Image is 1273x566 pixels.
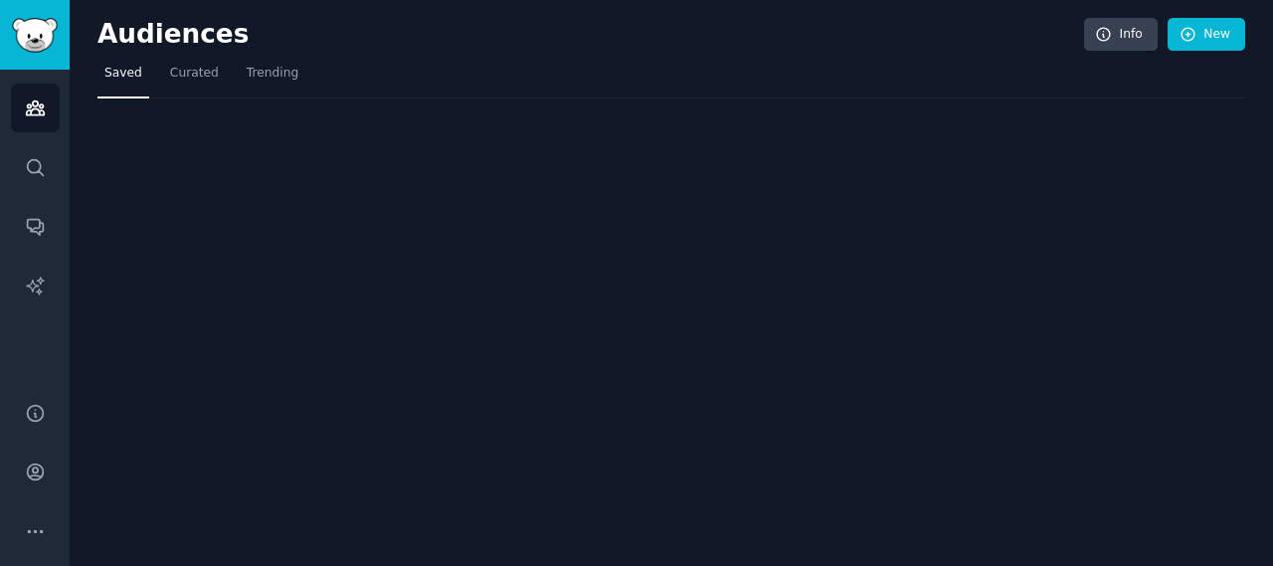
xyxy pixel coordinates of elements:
a: Info [1084,18,1158,52]
span: Curated [170,65,219,83]
a: Curated [163,58,226,98]
a: Trending [240,58,305,98]
a: New [1168,18,1245,52]
span: Trending [247,65,298,83]
img: GummySearch logo [12,18,58,53]
h2: Audiences [97,19,1084,51]
span: Saved [104,65,142,83]
a: Saved [97,58,149,98]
